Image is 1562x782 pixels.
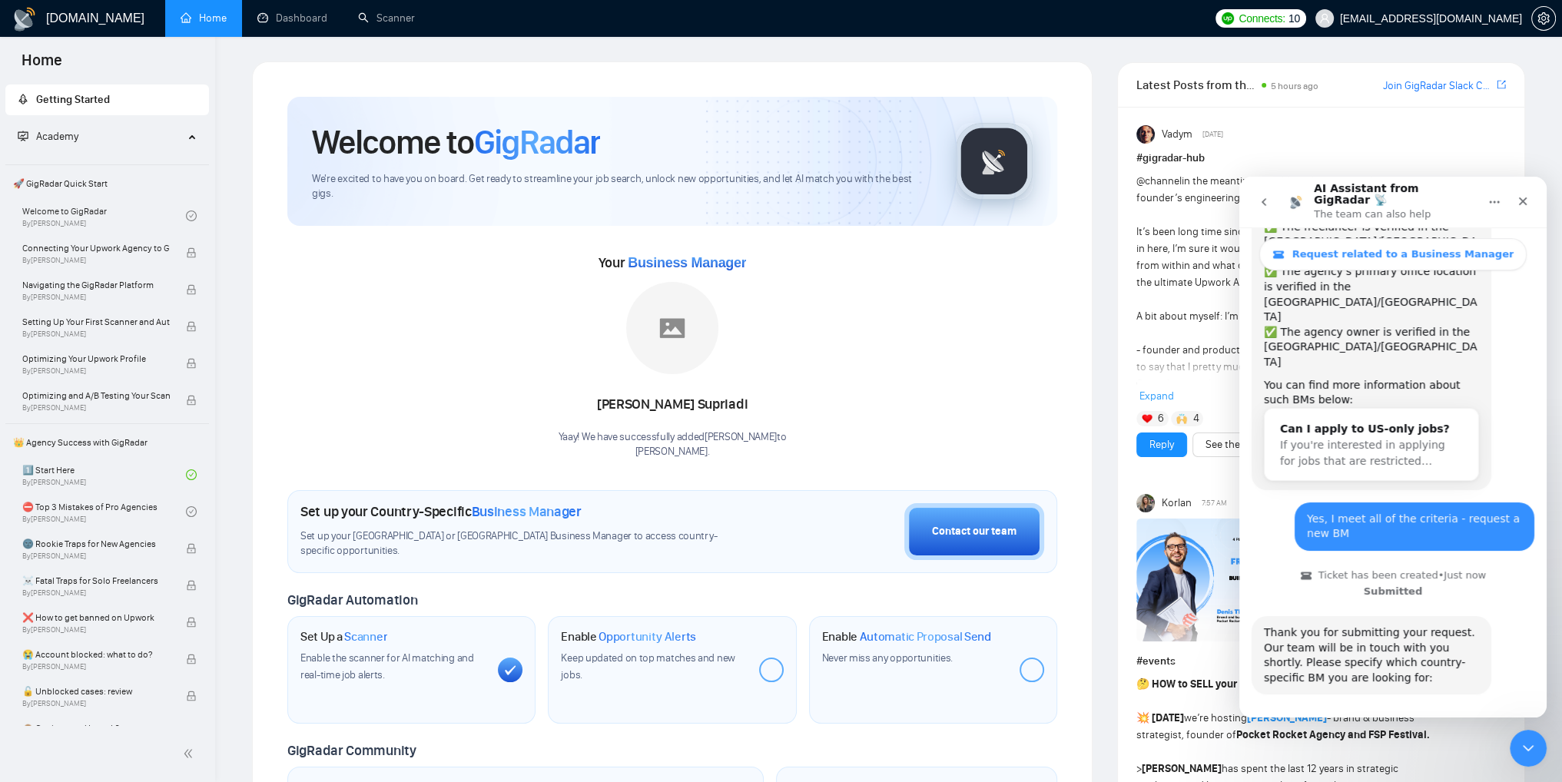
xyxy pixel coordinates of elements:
[22,662,170,671] span: By [PERSON_NAME]
[1149,436,1174,453] a: Reply
[5,84,209,115] li: Getting Started
[300,529,747,558] span: Set up your [GEOGRAPHIC_DATA] or [GEOGRAPHIC_DATA] Business Manager to access country-specific op...
[1247,711,1327,724] a: [PERSON_NAME]
[1239,177,1547,717] iframe: Intercom live chat
[1136,519,1321,641] img: F09HV7Q5KUN-Denis%20True.png
[55,326,295,374] div: Yes, I meet all of the criteria - request a new BM
[1136,173,1432,595] div: in the meantime, would you be interested in the founder’s engineering blog? It’s been long time s...
[22,240,170,256] span: Connecting Your Upwork Agency to GigRadar
[300,629,387,644] h1: Set Up a
[186,358,197,369] span: lock
[956,123,1033,200] img: gigradar-logo.png
[1497,78,1506,92] a: export
[1136,494,1155,512] img: Korlan
[186,247,197,258] span: lock
[822,629,991,644] h1: Enable
[22,330,170,339] span: By [PERSON_NAME]
[1136,432,1187,457] button: Reply
[22,256,170,265] span: By [PERSON_NAME]
[22,573,170,588] span: ☠️ Fatal Traps for Solo Freelancers
[36,93,110,106] span: Getting Started
[300,651,474,681] span: Enable the scanner for AI matching and real-time job alerts.
[22,458,186,492] a: 1️⃣ Start HereBy[PERSON_NAME]
[22,588,170,598] span: By [PERSON_NAME]
[186,580,197,591] span: lock
[9,49,75,81] span: Home
[25,88,240,147] div: ✅ The agency's primary office location is verified in the [GEOGRAPHIC_DATA]/[GEOGRAPHIC_DATA]
[561,651,735,681] span: Keep updated on top matches and new jobs.
[12,386,295,439] div: AI Assistant from GigRadar 📡 says…
[22,699,170,708] span: By [PERSON_NAME]
[1162,126,1192,143] span: Vadym
[1136,174,1182,187] span: @channel
[68,335,283,365] div: Yes, I meet all of the criteria - request a new BM
[181,12,227,25] a: homeHome
[18,94,28,104] span: rocket
[1176,413,1187,424] img: 🙌
[1531,12,1556,25] a: setting
[183,746,198,761] span: double-left
[1136,653,1506,670] h1: # events
[1532,12,1555,25] span: setting
[1192,432,1286,457] button: See the details
[932,523,1016,540] div: Contact our team
[1319,13,1330,24] span: user
[344,629,387,644] span: Scanner
[1162,495,1192,512] span: Korlan
[628,255,746,270] span: Business Manager
[25,148,240,194] div: ✅ The agency owner is verified in the [GEOGRAPHIC_DATA]/[GEOGRAPHIC_DATA]
[561,629,696,644] h1: Enable
[22,684,170,699] span: 🔓 Unblocked cases: review
[1531,6,1556,31] button: setting
[1271,81,1318,91] span: 5 hours ago
[1202,128,1222,141] span: [DATE]
[22,610,170,625] span: ❌ How to get banned on Upwork
[22,552,170,561] span: By [PERSON_NAME]
[1201,496,1226,510] span: 7:57 AM
[1510,730,1547,767] iframe: Intercom live chat
[186,506,197,517] span: check-circle
[287,742,416,759] span: GigRadar Community
[41,262,206,290] span: If you're interested in applying for jobs that are restricted…
[22,366,170,376] span: By [PERSON_NAME]
[559,392,787,418] div: [PERSON_NAME] Supriadi
[7,168,207,199] span: 🚀 GigRadar Quick Start
[186,543,197,554] span: lock
[626,282,718,374] img: placeholder.png
[287,591,417,608] span: GigRadar Automation
[1136,150,1506,167] h1: # gigradar-hub
[186,617,197,628] span: lock
[22,314,170,330] span: Setting Up Your First Scanner and Auto-Bidder
[12,439,295,536] div: AI Assistant from GigRadar 📡 says…
[904,503,1044,560] button: Contact our team
[1497,78,1506,91] span: export
[22,388,170,403] span: Optimizing and A/B Testing Your Scanner for Better Results
[22,536,170,552] span: 🌚 Rookie Traps for New Agencies
[1222,12,1234,25] img: upwork-logo.png
[22,647,170,662] span: 😭 Account blocked: what to do?
[472,503,582,520] span: Business Manager
[1158,411,1164,426] span: 6
[22,351,170,366] span: Optimizing Your Upwork Profile
[1205,436,1273,453] a: See the details
[22,721,170,736] span: 🙈 Getting over Upwork?
[559,430,787,459] div: Yaay! We have successfully added [PERSON_NAME] to
[300,503,582,520] h1: Set up your Country-Specific
[25,449,240,509] div: Thank you for submitting your request. Our team will be in touch with you shortly. Please specify...
[25,201,240,231] div: You can find more information about such BMs below:
[186,469,197,480] span: check-circle
[7,427,207,458] span: 👑 Agency Success with GigRadar
[1136,711,1149,724] span: 💥
[860,629,991,644] span: Automatic Proposal Send
[1239,10,1285,27] span: Connects:
[22,625,170,635] span: By [PERSON_NAME]
[186,210,197,221] span: check-circle
[474,121,600,163] span: GigRadar
[12,7,37,31] img: logo
[186,691,197,701] span: lock
[358,12,415,25] a: searchScanner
